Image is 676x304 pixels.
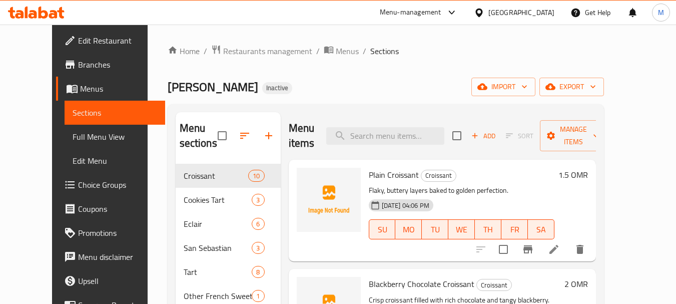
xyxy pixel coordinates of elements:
[184,194,252,206] span: Cookies Tart
[369,276,474,291] span: Blackberry Chocolate Croissant
[499,128,540,144] span: Select section first
[421,170,456,182] div: Croissant
[257,124,281,148] button: Add section
[380,7,441,19] div: Menu-management
[252,291,264,301] span: 1
[252,266,264,278] div: items
[378,201,433,210] span: [DATE] 04:06 PM
[56,197,165,221] a: Coupons
[516,237,540,261] button: Branch-specific-item
[373,222,392,237] span: SU
[80,83,157,95] span: Menus
[395,219,422,239] button: MO
[73,107,157,119] span: Sections
[540,120,607,151] button: Manage items
[65,149,165,173] a: Edit Menu
[548,123,599,148] span: Manage items
[78,179,157,191] span: Choice Groups
[477,279,511,291] span: Croissant
[467,128,499,144] button: Add
[176,164,281,188] div: Croissant10
[78,203,157,215] span: Coupons
[252,195,264,205] span: 3
[78,251,157,263] span: Menu disclaimer
[252,219,264,229] span: 6
[252,267,264,277] span: 8
[168,45,200,57] a: Home
[184,218,252,230] span: Eclair
[233,124,257,148] span: Sort sections
[211,45,312,58] a: Restaurants management
[493,239,514,260] span: Select to update
[73,131,157,143] span: Full Menu View
[475,219,501,239] button: TH
[56,221,165,245] a: Promotions
[176,236,281,260] div: San Sebastian3
[479,222,497,237] span: TH
[426,222,444,237] span: TU
[421,170,456,181] span: Croissant
[564,277,588,291] h6: 2 OMR
[78,59,157,71] span: Branches
[470,130,497,142] span: Add
[369,219,396,239] button: SU
[471,78,535,96] button: import
[184,170,249,182] span: Croissant
[212,125,233,146] span: Select all sections
[204,45,207,57] li: /
[369,184,554,197] p: Flaky, buttery layers baked to golden perfection.
[65,101,165,125] a: Sections
[479,81,527,93] span: import
[78,227,157,239] span: Promotions
[399,222,418,237] span: MO
[528,219,554,239] button: SA
[262,82,292,94] div: Inactive
[448,219,475,239] button: WE
[56,245,165,269] a: Menu disclaimer
[336,45,359,57] span: Menus
[78,275,157,287] span: Upsell
[168,45,604,58] nav: breadcrumb
[176,260,281,284] div: Tart8
[658,7,664,18] span: M
[249,171,264,181] span: 10
[56,77,165,101] a: Menus
[248,170,264,182] div: items
[505,222,524,237] span: FR
[568,237,592,261] button: delete
[223,45,312,57] span: Restaurants management
[558,168,588,182] h6: 1.5 OMR
[501,219,528,239] button: FR
[56,173,165,197] a: Choice Groups
[176,212,281,236] div: Eclair6
[289,121,315,151] h2: Menu items
[56,53,165,77] a: Branches
[252,290,264,302] div: items
[363,45,366,57] li: /
[422,219,448,239] button: TU
[252,243,264,253] span: 3
[252,194,264,206] div: items
[184,266,252,278] span: Tart
[532,222,550,237] span: SA
[316,45,320,57] li: /
[184,290,252,302] div: Other French Sweets
[78,35,157,47] span: Edit Restaurant
[548,243,560,255] a: Edit menu item
[488,7,554,18] div: [GEOGRAPHIC_DATA]
[539,78,604,96] button: export
[184,242,252,254] span: San Sebastian
[369,167,419,182] span: Plain Croissant
[446,125,467,146] span: Select section
[65,125,165,149] a: Full Menu View
[56,29,165,53] a: Edit Restaurant
[176,188,281,212] div: Cookies Tart3
[73,155,157,167] span: Edit Menu
[370,45,399,57] span: Sections
[252,242,264,254] div: items
[326,127,444,145] input: search
[180,121,218,151] h2: Menu sections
